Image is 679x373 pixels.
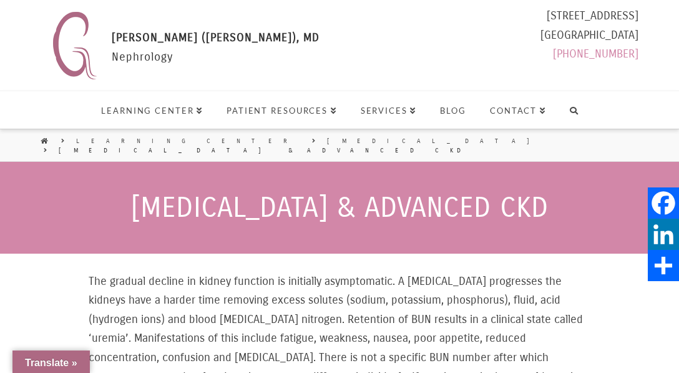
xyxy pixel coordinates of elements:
span: Translate » [25,357,77,368]
a: Facebook [648,187,679,219]
a: Patient Resources [214,91,348,129]
a: Learning Center [89,91,214,129]
span: Learning Center [101,107,203,115]
a: Services [348,91,428,129]
a: [MEDICAL_DATA] [327,137,547,146]
span: Patient Resources [227,107,336,115]
a: Blog [427,91,477,129]
a: LinkedIn [648,219,679,250]
span: Blog [440,107,466,115]
div: [STREET_ADDRESS] [GEOGRAPHIC_DATA] [540,6,638,69]
a: [PHONE_NUMBER] [553,47,638,61]
a: [MEDICAL_DATA] & Advanced CKD [59,146,472,155]
a: Contact [477,91,557,129]
img: Nephrology [47,6,102,84]
div: Nephrology [112,28,320,84]
span: Services [361,107,417,115]
a: Learning Center [76,137,299,146]
span: [PERSON_NAME] ([PERSON_NAME]), MD [112,31,320,44]
span: Contact [490,107,546,115]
